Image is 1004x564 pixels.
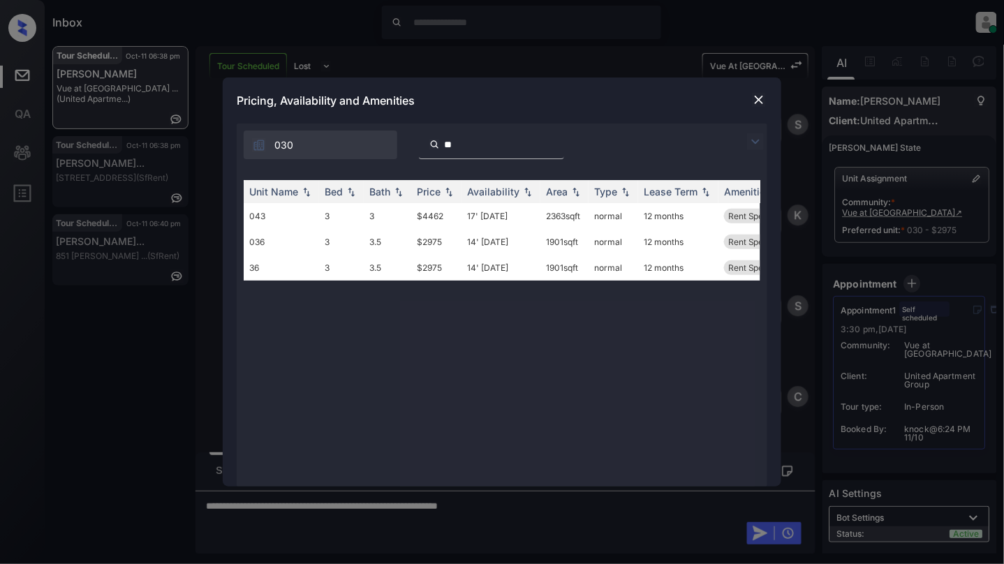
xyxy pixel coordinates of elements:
[411,203,462,229] td: $4462
[521,187,535,197] img: sorting
[540,255,589,281] td: 1901 sqft
[344,187,358,197] img: sorting
[319,255,364,281] td: 3
[417,186,441,198] div: Price
[747,133,764,150] img: icon-zuma
[728,262,783,273] span: Rent Special 1
[699,187,713,197] img: sorting
[369,186,390,198] div: Bath
[619,187,633,197] img: sorting
[411,229,462,255] td: $2975
[244,203,319,229] td: 043
[589,203,638,229] td: normal
[244,229,319,255] td: 036
[325,186,343,198] div: Bed
[728,237,783,247] span: Rent Special 1
[644,186,697,198] div: Lease Term
[364,229,411,255] td: 3.5
[462,229,540,255] td: 14' [DATE]
[244,255,319,281] td: 36
[594,186,617,198] div: Type
[364,203,411,229] td: 3
[638,229,718,255] td: 12 months
[300,187,313,197] img: sorting
[546,186,568,198] div: Area
[638,203,718,229] td: 12 months
[589,229,638,255] td: normal
[540,203,589,229] td: 2363 sqft
[752,93,766,107] img: close
[467,186,519,198] div: Availability
[319,203,364,229] td: 3
[223,77,781,124] div: Pricing, Availability and Amenities
[638,255,718,281] td: 12 months
[252,138,266,152] img: icon-zuma
[249,186,298,198] div: Unit Name
[569,187,583,197] img: sorting
[319,229,364,255] td: 3
[364,255,411,281] td: 3.5
[392,187,406,197] img: sorting
[724,186,771,198] div: Amenities
[442,187,456,197] img: sorting
[462,255,540,281] td: 14' [DATE]
[429,138,440,151] img: icon-zuma
[589,255,638,281] td: normal
[540,229,589,255] td: 1901 sqft
[274,138,293,153] span: 030
[728,211,783,221] span: Rent Special 1
[462,203,540,229] td: 17' [DATE]
[411,255,462,281] td: $2975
